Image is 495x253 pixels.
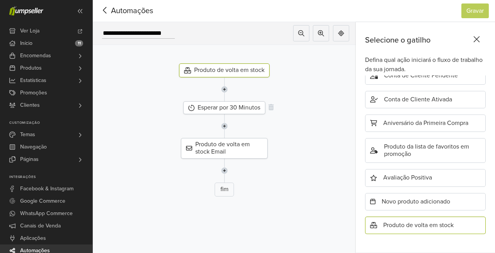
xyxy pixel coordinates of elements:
[365,55,486,74] div: Defina qual ação iniciará o fluxo de trabalho da sua jornada.
[365,217,486,234] div: Produto de volta em stock
[20,74,46,87] span: Estatísticas
[20,220,61,232] span: Canais de Venda
[179,63,270,77] div: Produto de volta em stock
[365,67,486,84] div: Conta de Cliente Pendente
[221,114,228,138] img: line-7960e5f4d2b50ad2986e.svg
[20,232,46,244] span: Aplicações
[221,159,228,183] img: line-7960e5f4d2b50ad2986e.svg
[20,128,35,141] span: Temas
[365,91,486,108] div: Conta de Cliente Ativada
[9,175,92,179] p: Integrações
[365,34,483,46] div: Selecione o gatilho
[221,77,228,101] img: line-7960e5f4d2b50ad2986e.svg
[20,37,32,50] span: Início
[20,62,42,74] span: Produtos
[181,138,268,158] div: Produto de volta em stock Email
[20,99,40,111] span: Clientes
[20,153,39,166] span: Páginas
[99,5,141,17] span: Automações
[20,183,73,195] span: Facebook & Instagram
[20,25,39,37] span: Ver Loja
[365,169,486,186] div: Avaliação Positiva
[365,138,486,163] div: Produto da lista de favoritos em promoção
[215,183,234,197] div: fim
[365,193,486,210] div: Novo produto adicionado
[20,141,47,153] span: Navegação
[9,121,92,125] p: Customização
[75,40,83,46] span: 11
[20,195,65,207] span: Google Commerce
[365,115,486,132] div: Aniversário da Primeira Compra
[183,101,265,114] div: Esperar por 30 Minutos
[20,207,73,220] span: WhatsApp Commerce
[461,3,489,18] button: Gravar
[20,87,47,99] span: Promoções
[20,50,51,62] span: Encomendas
